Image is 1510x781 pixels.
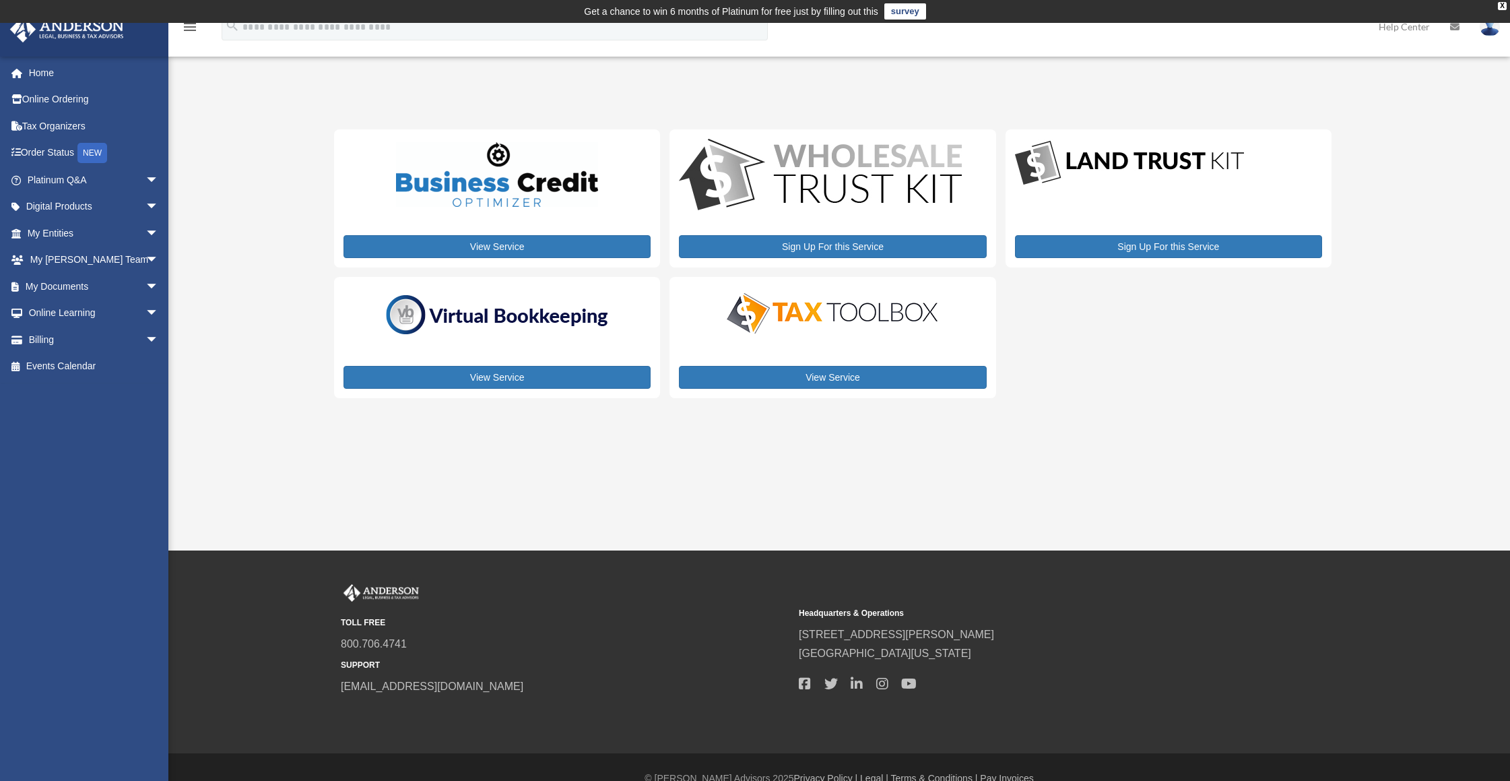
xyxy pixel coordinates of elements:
i: menu [182,19,198,35]
div: NEW [77,143,107,163]
a: Billingarrow_drop_down [9,326,179,353]
a: Sign Up For this Service [679,235,986,258]
div: close [1498,2,1507,10]
a: [GEOGRAPHIC_DATA][US_STATE] [799,648,971,659]
a: 800.706.4741 [341,638,407,650]
a: Platinum Q&Aarrow_drop_down [9,166,179,193]
small: TOLL FREE [341,616,789,630]
a: View Service [343,366,651,389]
a: My Entitiesarrow_drop_down [9,220,179,247]
a: My [PERSON_NAME] Teamarrow_drop_down [9,247,179,274]
a: survey [884,3,926,20]
a: Online Ordering [9,86,179,113]
span: arrow_drop_down [145,273,172,301]
i: search [225,18,240,33]
img: WS-Trust-Kit-lgo-1.jpg [679,139,962,214]
small: SUPPORT [341,658,789,673]
span: arrow_drop_down [145,166,172,194]
a: Order StatusNEW [9,139,179,167]
img: LandTrust_lgo-1.jpg [1015,139,1244,188]
img: Anderson Advisors Platinum Portal [341,584,422,602]
a: Sign Up For this Service [1015,235,1322,258]
small: Headquarters & Operations [799,606,1247,621]
a: [EMAIL_ADDRESS][DOMAIN_NAME] [341,681,523,692]
img: User Pic [1480,17,1500,36]
a: Online Learningarrow_drop_down [9,300,179,327]
a: My Documentsarrow_drop_down [9,273,179,300]
span: arrow_drop_down [145,220,172,247]
a: View Service [679,366,986,389]
a: [STREET_ADDRESS][PERSON_NAME] [799,629,994,640]
a: Home [9,59,179,86]
a: Digital Productsarrow_drop_down [9,193,172,220]
span: arrow_drop_down [145,300,172,327]
a: Events Calendar [9,353,179,380]
a: View Service [343,235,651,258]
img: Anderson Advisors Platinum Portal [6,16,128,42]
span: arrow_drop_down [145,193,172,221]
span: arrow_drop_down [145,247,172,274]
span: arrow_drop_down [145,326,172,354]
a: Tax Organizers [9,113,179,139]
a: menu [182,24,198,35]
div: Get a chance to win 6 months of Platinum for free just by filling out this [584,3,878,20]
